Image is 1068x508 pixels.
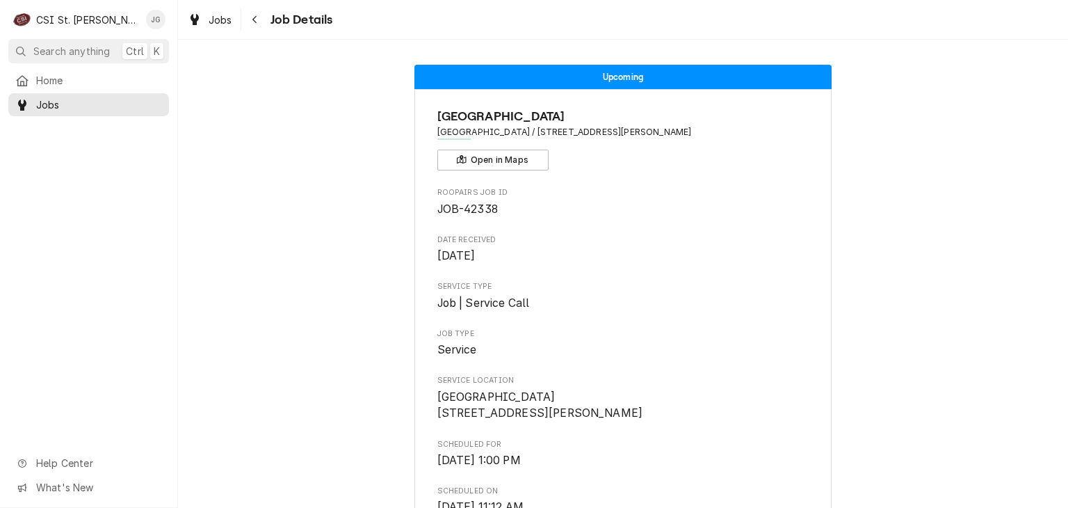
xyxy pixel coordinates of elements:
span: [DATE] [437,249,476,262]
div: JG [146,10,165,29]
span: Help Center [36,456,161,470]
div: Job Type [437,328,809,358]
div: C [13,10,32,29]
span: Date Received [437,235,809,246]
span: Scheduled For [437,452,809,469]
a: Jobs [8,93,169,116]
span: [DATE] 1:00 PM [437,454,521,467]
span: Service Type [437,281,809,292]
span: Address [437,126,809,138]
div: Service Location [437,375,809,422]
span: Home [36,73,162,88]
span: Job | Service Call [437,296,530,310]
span: Job Details [266,10,333,29]
button: Search anythingCtrlK [8,39,169,63]
div: CSI St. Louis's Avatar [13,10,32,29]
span: Ctrl [126,44,144,58]
a: Go to Help Center [8,452,169,475]
span: K [154,44,160,58]
div: Service Type [437,281,809,311]
a: Jobs [182,8,238,31]
button: Open in Maps [437,150,549,170]
div: Roopairs Job ID [437,187,809,217]
span: Job Type [437,328,809,340]
span: Roopairs Job ID [437,201,809,218]
a: Home [8,69,169,92]
div: Jeff George's Avatar [146,10,165,29]
div: Client Information [437,107,809,170]
span: Service Location [437,389,809,422]
div: Status [414,65,832,89]
div: Date Received [437,235,809,264]
span: Service Type [437,295,809,312]
span: Service Location [437,375,809,386]
span: JOB-42338 [437,203,498,216]
span: Search anything [33,44,110,58]
span: [GEOGRAPHIC_DATA] [STREET_ADDRESS][PERSON_NAME] [437,390,643,420]
span: Upcoming [603,72,643,81]
span: Job Type [437,342,809,358]
button: Navigate back [244,8,266,31]
span: Jobs [36,97,162,112]
span: Date Received [437,248,809,264]
span: Jobs [209,13,232,27]
a: Go to What's New [8,476,169,499]
span: Roopairs Job ID [437,187,809,198]
span: Name [437,107,809,126]
div: Scheduled For [437,439,809,469]
div: CSI St. [PERSON_NAME] [36,13,138,27]
span: Scheduled On [437,486,809,497]
span: Scheduled For [437,439,809,450]
span: Service [437,343,477,356]
span: What's New [36,480,161,495]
